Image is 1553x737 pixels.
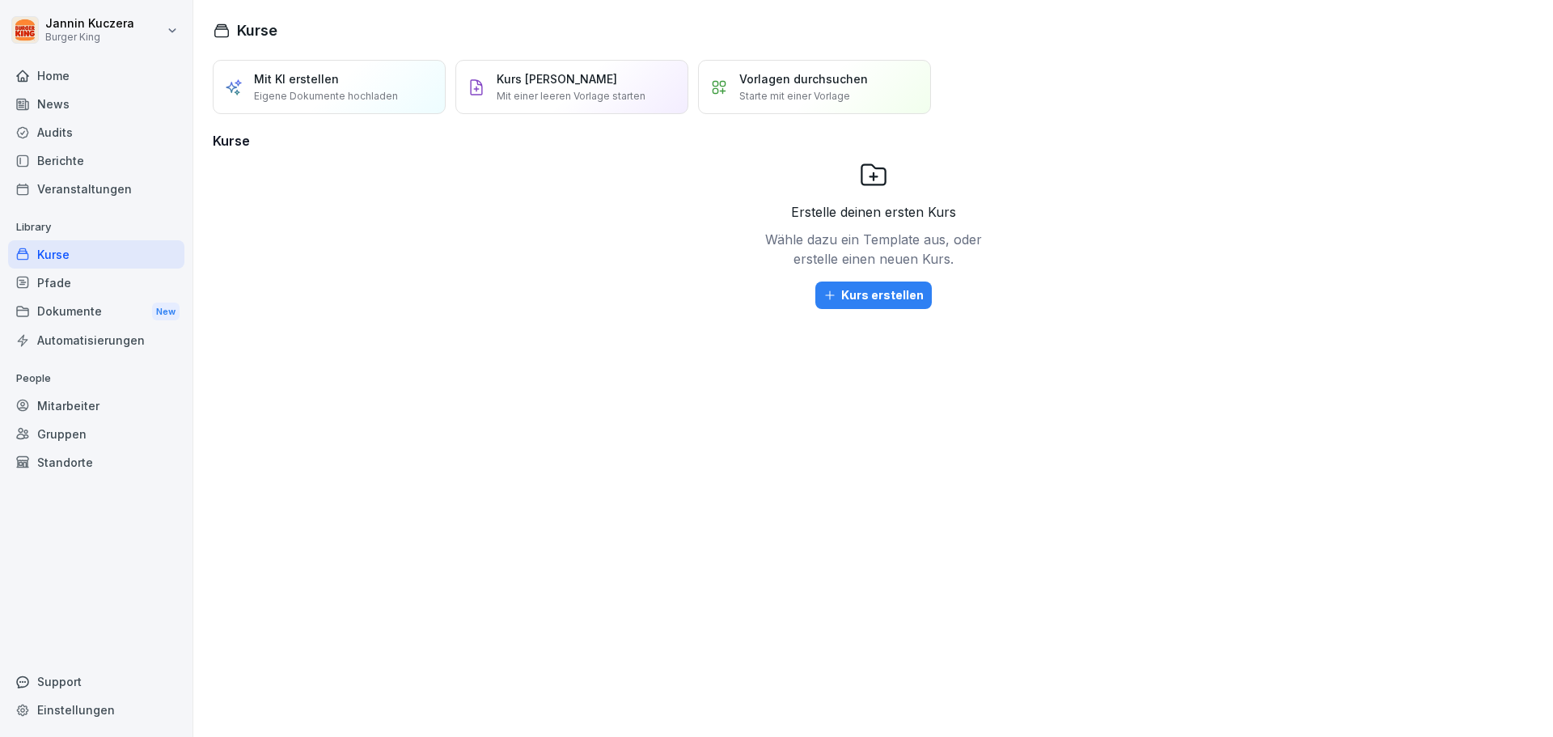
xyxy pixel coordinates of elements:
[8,326,184,354] a: Automatisierungen
[8,146,184,175] a: Berichte
[8,269,184,297] a: Pfade
[152,303,180,321] div: New
[739,70,868,87] p: Vorlagen durchsuchen
[8,392,184,420] a: Mitarbeiter
[760,230,987,269] p: Wähle dazu ein Template aus, oder erstelle einen neuen Kurs.
[8,667,184,696] div: Support
[8,297,184,327] div: Dokumente
[254,89,398,104] p: Eigene Dokumente hochladen
[8,90,184,118] a: News
[8,366,184,392] p: People
[8,448,184,477] a: Standorte
[213,131,1534,150] h3: Kurse
[8,240,184,269] a: Kurse
[45,17,134,31] p: Jannin Kuczera
[8,420,184,448] a: Gruppen
[823,286,924,304] div: Kurs erstellen
[497,89,645,104] p: Mit einer leeren Vorlage starten
[8,61,184,90] a: Home
[497,70,617,87] p: Kurs [PERSON_NAME]
[791,202,956,222] p: Erstelle deinen ersten Kurs
[8,118,184,146] a: Audits
[254,70,339,87] p: Mit KI erstellen
[237,19,277,41] h1: Kurse
[8,214,184,240] p: Library
[45,32,134,43] p: Burger King
[815,282,932,309] button: Kurs erstellen
[739,89,850,104] p: Starte mit einer Vorlage
[8,696,184,724] a: Einstellungen
[8,175,184,203] a: Veranstaltungen
[8,297,184,327] a: DokumenteNew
